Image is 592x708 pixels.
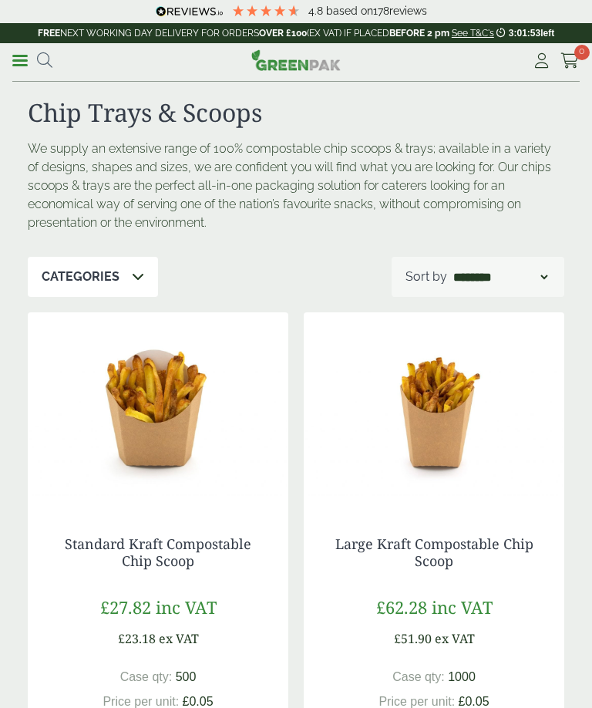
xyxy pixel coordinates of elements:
[231,4,301,18] div: 4.78 Stars
[308,5,326,17] span: 4.8
[378,695,455,708] span: Price per unit:
[448,670,476,683] span: 1000
[251,49,341,71] img: GreenPak Supplies
[432,595,493,619] span: inc VAT
[42,268,119,286] p: Categories
[509,28,540,39] span: 3:01:53
[574,45,590,60] span: 0
[259,28,307,39] strong: OVER £100
[38,28,60,39] strong: FREE
[156,595,217,619] span: inc VAT
[376,595,427,619] span: £62.28
[450,268,550,286] select: Shop order
[304,312,564,505] img: chip scoop
[532,53,551,69] i: My Account
[103,695,179,708] span: Price per unit:
[394,630,432,647] span: £51.90
[120,670,173,683] span: Case qty:
[118,630,156,647] span: £23.18
[65,534,251,570] a: Standard Kraft Compostable Chip Scoop
[28,140,564,232] p: We supply an extensive range of 100% compostable chip scoops & trays; available in a variety of d...
[452,28,494,39] a: See T&C's
[335,534,533,570] a: Large Kraft Compostable Chip Scoop
[326,5,373,17] span: Based on
[560,49,580,72] a: 0
[540,28,554,39] span: left
[159,630,199,647] span: ex VAT
[392,670,445,683] span: Case qty:
[100,595,151,619] span: £27.82
[389,28,449,39] strong: BEFORE 2 pm
[405,268,447,286] p: Sort by
[435,630,475,647] span: ex VAT
[183,695,214,708] span: £0.05
[560,53,580,69] i: Cart
[156,6,223,17] img: REVIEWS.io
[459,695,489,708] span: £0.05
[28,312,288,505] img: chip scoop
[176,670,197,683] span: 500
[373,5,389,17] span: 178
[389,5,427,17] span: reviews
[28,98,564,127] h1: Chip Trays & Scoops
